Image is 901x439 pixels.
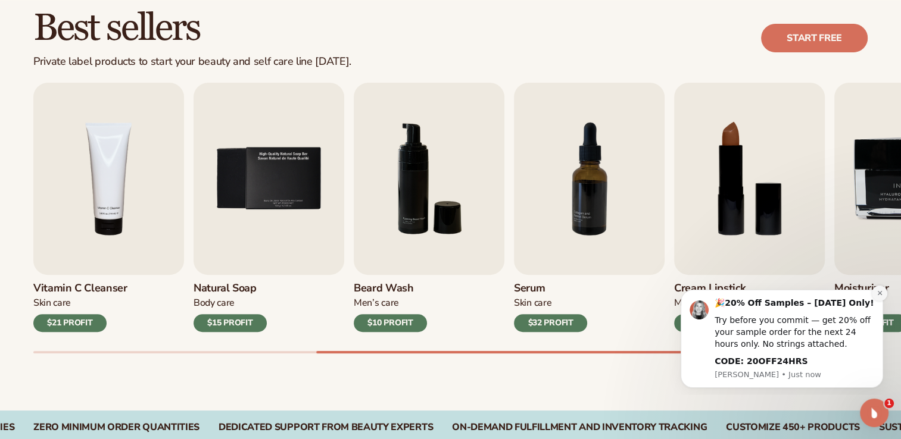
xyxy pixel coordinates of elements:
h2: Best sellers [33,8,351,48]
h3: Vitamin C Cleanser [33,282,127,295]
img: Profile image for Lee [27,21,46,40]
iframe: Intercom notifications message [663,279,901,395]
b: CODE: 20OFF24HRS [52,77,145,87]
a: 5 / 9 [194,83,344,332]
span: 1 [884,399,894,408]
a: 7 / 9 [514,83,665,332]
h3: Beard Wash [354,282,427,295]
h3: Natural Soap [194,282,267,295]
iframe: Intercom live chat [860,399,888,427]
div: Try before you commit — get 20% off your sample order for the next 24 hours only. No strings atta... [52,36,211,71]
div: Men’s Care [354,297,427,309]
div: Private label products to start your beauty and self care line [DATE]. [33,55,351,68]
div: $32 PROFIT [514,314,587,332]
div: Zero Minimum Order QuantitieS [33,422,199,433]
div: 🎉 [52,18,211,30]
a: 4 / 9 [33,83,184,332]
h3: Serum [514,282,587,295]
button: Dismiss notification [209,7,225,22]
div: On-Demand Fulfillment and Inventory Tracking [452,422,707,433]
div: $21 PROFIT [33,314,107,332]
b: 20% Off Samples – [DATE] Only! [62,19,211,29]
div: $10 PROFIT [354,314,427,332]
div: CUSTOMIZE 450+ PRODUCTS [726,422,860,433]
div: Skin Care [514,297,587,309]
div: Skin Care [33,297,127,309]
div: Dedicated Support From Beauty Experts [219,422,433,433]
div: $15 PROFIT [194,314,267,332]
p: Message from Lee, sent Just now [52,90,211,101]
a: 8 / 9 [674,83,825,332]
a: 6 / 9 [354,83,504,332]
div: Message content [52,18,211,89]
div: message notification from Lee, Just now. 🎉 20% Off Samples – Today Only! Try before you commit — ... [18,11,220,109]
a: Start free [761,24,868,52]
div: Body Care [194,297,267,309]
